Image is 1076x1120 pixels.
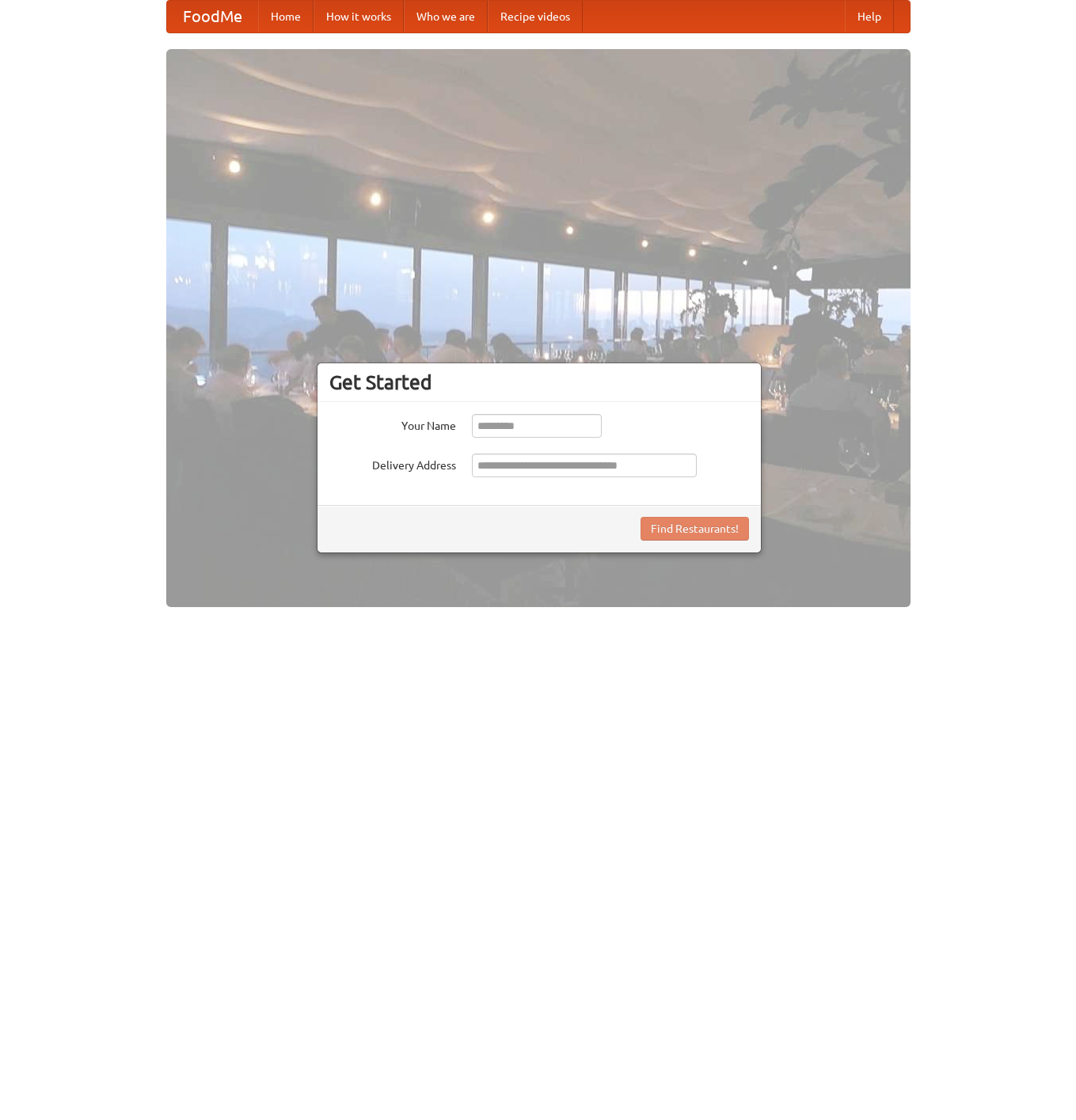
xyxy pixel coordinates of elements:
[329,454,456,473] label: Delivery Address
[329,414,456,434] label: Your Name
[641,517,749,541] button: Find Restaurants!
[488,1,583,32] a: Recipe videos
[845,1,894,32] a: Help
[167,1,258,32] a: FoodMe
[258,1,314,32] a: Home
[314,1,404,32] a: How it works
[404,1,488,32] a: Who we are
[329,370,749,394] h3: Get Started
